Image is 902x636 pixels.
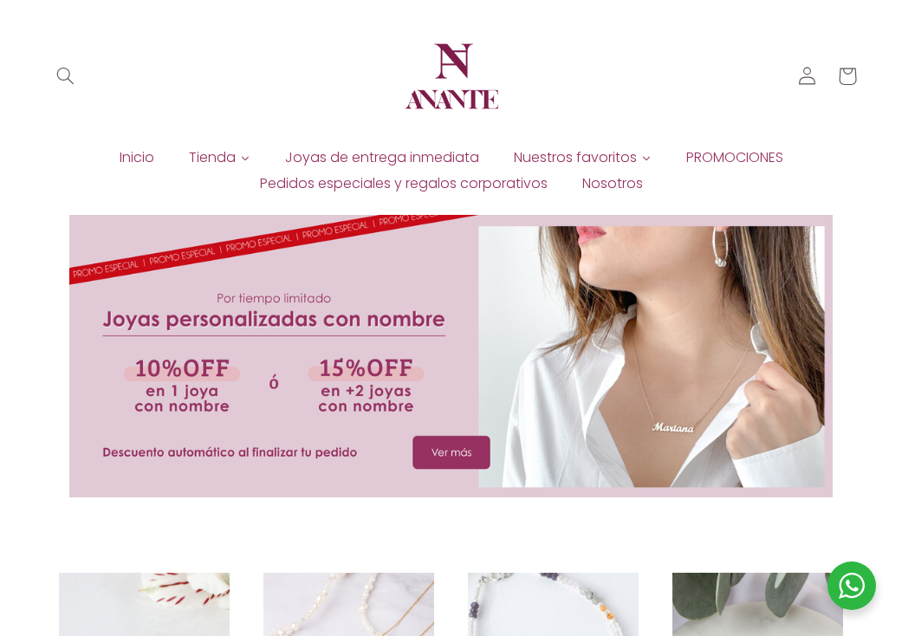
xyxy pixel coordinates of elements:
span: Joyas de entrega inmediata [285,148,479,167]
span: Inicio [120,148,154,167]
a: Anante Joyería | Diseño en plata y oro [393,17,510,135]
img: Anante Joyería | Diseño en plata y oro [399,24,503,128]
a: Nuestros favoritos [496,145,669,171]
a: Nosotros [565,171,660,197]
a: Joyas de entrega inmediata [268,145,496,171]
summary: Búsqueda [46,56,86,96]
span: Pedidos especiales y regalos corporativos [260,174,548,193]
a: Pedidos especiales y regalos corporativos [243,171,565,197]
span: PROMOCIONES [686,148,783,167]
img: c3po.jpg [217,214,217,215]
span: Tienda [189,148,236,167]
img: c3po.jpg [69,497,70,498]
span: Nosotros [582,174,643,193]
span: Nuestros favoritos [514,148,637,167]
a: Tienda [172,145,268,171]
a: Inicio [102,145,172,171]
a: PROMOCIONES [669,145,801,171]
